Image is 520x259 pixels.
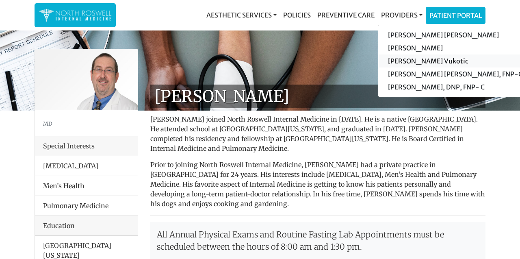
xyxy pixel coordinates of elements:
[150,114,485,153] p: [PERSON_NAME] joined North Roswell Internal Medicine in [DATE]. He is a native [GEOGRAPHIC_DATA]....
[150,160,485,209] p: Prior to joining North Roswell Internal Medicine, [PERSON_NAME] had a private practice in [GEOGRA...
[314,7,378,23] a: Preventive Care
[35,136,138,156] div: Special Interests
[35,196,138,216] li: Pulmonary Medicine
[43,120,52,127] small: MD
[378,7,426,23] a: Providers
[35,176,138,196] li: Men’s Health
[280,7,314,23] a: Policies
[35,156,138,176] li: [MEDICAL_DATA]
[39,7,112,23] img: North Roswell Internal Medicine
[203,7,280,23] a: Aesthetic Services
[35,216,138,236] div: Education
[426,7,485,24] a: Patient Portal
[150,85,485,108] h1: [PERSON_NAME]
[35,49,138,110] img: Dr. George Kanes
